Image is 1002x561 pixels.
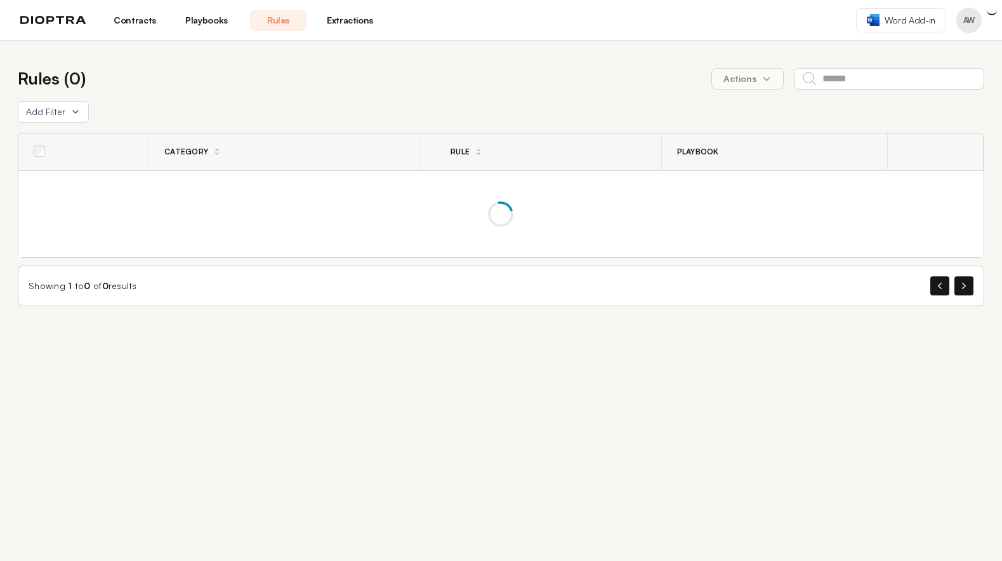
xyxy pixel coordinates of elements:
[867,14,880,26] img: word
[164,147,208,157] span: Category
[956,8,982,33] button: Profile menu
[178,10,235,31] a: Playbooks
[18,101,89,123] button: Add Filter
[107,10,163,31] a: Contracts
[435,147,470,157] div: Rule
[68,280,72,291] span: 1
[856,8,946,32] a: Word Add-in
[18,66,86,91] h2: Rules ( 0 )
[954,276,973,295] button: Next
[711,68,784,90] button: Actions
[250,10,307,31] a: Rules
[713,67,782,90] span: Actions
[29,280,137,292] div: Showing to of results
[930,276,949,295] button: Previous
[488,201,513,227] span: Loading
[84,280,90,291] span: 0
[677,147,719,157] span: Playbook
[322,10,378,31] a: Extractions
[20,16,86,25] img: logo
[885,14,935,27] span: Word Add-in
[26,105,65,118] span: Add Filter
[102,280,109,291] span: 0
